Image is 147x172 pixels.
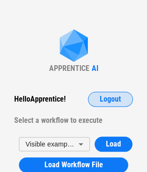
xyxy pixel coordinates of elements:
span: Load Workflow File [44,161,103,169]
button: Load [95,137,132,152]
div: Visible example workflow [19,135,90,153]
img: Apprentice AI [55,29,93,64]
div: AI [92,64,98,73]
div: APPRENTICE [49,64,89,73]
span: Logout [100,95,121,103]
button: Logout [88,92,133,107]
span: Load [106,140,121,148]
div: Select a workflow to execute [14,113,133,128]
div: Hello Apprentice ! [14,92,66,107]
